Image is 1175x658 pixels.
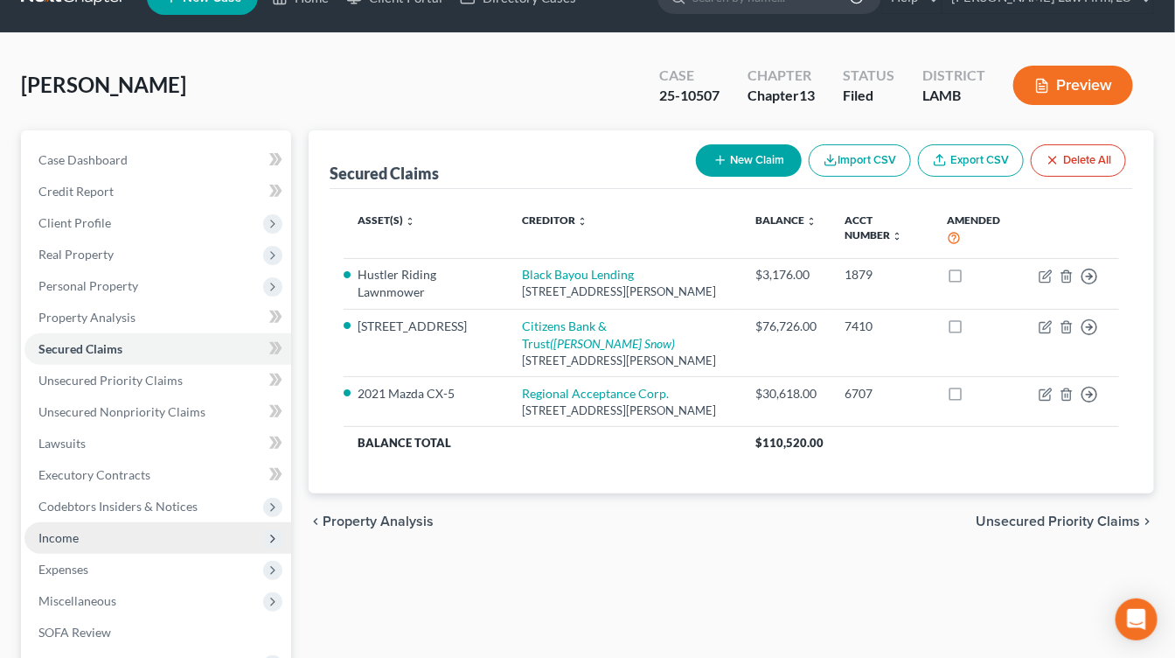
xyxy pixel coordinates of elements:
[38,341,122,356] span: Secured Claims
[809,144,911,177] button: Import CSV
[38,593,116,608] span: Miscellaneous
[309,514,323,528] i: chevron_left
[755,266,817,283] div: $3,176.00
[405,216,415,227] i: unfold_more
[358,266,495,301] li: Hustler Riding Lawnmower
[38,215,111,230] span: Client Profile
[892,231,902,241] i: unfold_more
[38,499,198,514] span: Codebtors Insiders & Notices
[755,213,817,227] a: Balance unfold_more
[578,216,588,227] i: unfold_more
[38,404,205,419] span: Unsecured Nonpriority Claims
[806,216,817,227] i: unfold_more
[659,86,720,106] div: 25-10507
[755,385,817,402] div: $30,618.00
[843,86,894,106] div: Filed
[523,213,588,227] a: Creditor unfold_more
[38,436,86,451] span: Lawsuits
[21,72,186,97] span: [PERSON_NAME]
[523,353,727,369] div: [STREET_ADDRESS][PERSON_NAME]
[323,514,434,528] span: Property Analysis
[330,163,439,184] div: Secured Claims
[551,336,676,351] i: ([PERSON_NAME] Snow)
[38,625,111,640] span: SOFA Review
[922,66,985,86] div: District
[1116,598,1158,640] div: Open Intercom Messenger
[755,318,817,335] div: $76,726.00
[696,144,802,177] button: New Claim
[523,402,727,419] div: [STREET_ADDRESS][PERSON_NAME]
[358,318,495,335] li: [STREET_ADDRESS]
[747,66,815,86] div: Chapter
[38,373,183,388] span: Unsecured Priority Claims
[344,426,741,458] th: Balance Total
[976,514,1140,528] span: Unsecured Priority Claims
[523,267,635,282] a: Black Bayou Lending
[24,333,291,365] a: Secured Claims
[843,66,894,86] div: Status
[38,467,150,482] span: Executory Contracts
[845,266,920,283] div: 1879
[24,176,291,207] a: Credit Report
[38,562,88,577] span: Expenses
[1140,514,1154,528] i: chevron_right
[523,386,670,401] a: Regional Acceptance Corp.
[358,385,495,402] li: 2021 Mazda CX-5
[1013,66,1133,105] button: Preview
[24,365,291,396] a: Unsecured Priority Claims
[24,396,291,428] a: Unsecured Nonpriority Claims
[922,86,985,106] div: LAMB
[659,66,720,86] div: Case
[845,385,920,402] div: 6707
[38,247,114,262] span: Real Property
[24,617,291,648] a: SOFA Review
[845,213,902,241] a: Acct Number unfold_more
[38,310,136,325] span: Property Analysis
[1031,144,1126,177] button: Delete All
[309,514,434,528] button: chevron_left Property Analysis
[976,514,1154,528] button: Unsecured Priority Claims chevron_right
[523,283,727,300] div: [STREET_ADDRESS][PERSON_NAME]
[24,144,291,176] a: Case Dashboard
[24,302,291,333] a: Property Analysis
[24,428,291,459] a: Lawsuits
[845,318,920,335] div: 7410
[523,318,676,351] a: Citizens Bank & Trust([PERSON_NAME] Snow)
[38,530,79,545] span: Income
[38,184,114,199] span: Credit Report
[918,144,1024,177] a: Export CSV
[38,278,138,293] span: Personal Property
[755,436,824,450] span: $110,520.00
[799,87,815,103] span: 13
[747,86,815,106] div: Chapter
[934,203,1025,258] th: Amended
[38,152,128,167] span: Case Dashboard
[24,459,291,491] a: Executory Contracts
[358,213,415,227] a: Asset(s) unfold_more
